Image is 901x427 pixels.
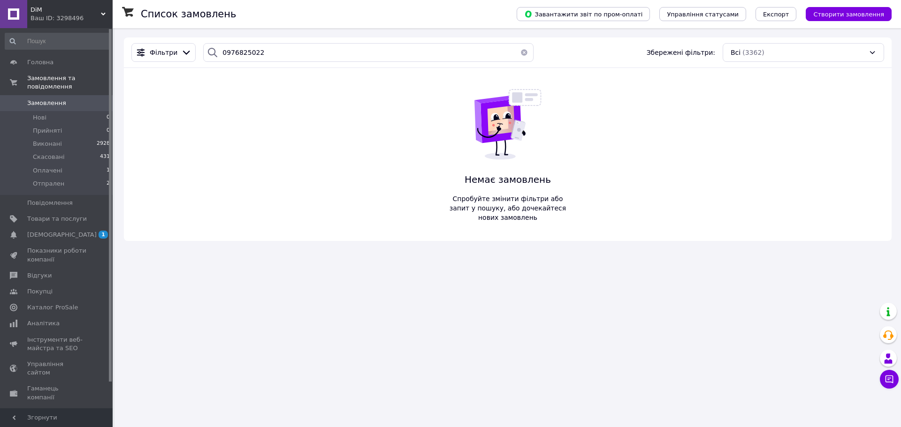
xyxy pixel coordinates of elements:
[99,231,108,239] span: 1
[880,370,899,389] button: Чат з покупцем
[97,140,110,148] span: 2928
[33,113,46,122] span: Нові
[27,303,78,312] span: Каталог ProSale
[27,384,87,401] span: Гаманець компанії
[27,231,97,239] span: [DEMOGRAPHIC_DATA]
[33,153,65,161] span: Скасовані
[203,43,534,62] input: Пошук за номером замовлення, ПІБ покупця, номером телефону, Email, номером накладної
[27,319,60,328] span: Аналітика
[33,140,62,148] span: Виконані
[27,58,53,67] span: Головна
[796,10,892,17] a: Створити замовлення
[446,173,570,187] span: Немає замовлень
[150,48,177,57] span: Фільтри
[5,33,111,50] input: Пошук
[27,99,66,107] span: Замовлення
[517,7,650,21] button: Завантажити звіт по пром-оплаті
[27,199,73,207] span: Повідомлення
[31,14,113,22] div: Ваш ID: 3298496
[33,180,64,188] span: Отпрален
[27,74,113,91] span: Замовлення та повідомлення
[141,8,236,20] h1: Список замовлень
[27,360,87,377] span: Управління сайтом
[27,287,53,296] span: Покупці
[107,113,110,122] span: 0
[100,153,110,161] span: 431
[647,48,715,57] span: Збережені фільтри:
[31,6,101,14] span: DiM
[33,127,62,135] span: Прийняті
[515,43,534,62] button: Очистить
[742,49,764,56] span: (3362)
[731,48,741,57] span: Всі
[27,271,52,280] span: Відгуки
[27,336,87,352] span: Інструменти веб-майстра та SEO
[813,11,884,18] span: Створити замовлення
[107,180,110,188] span: 2
[667,11,739,18] span: Управління статусами
[756,7,797,21] button: Експорт
[27,215,87,223] span: Товари та послуги
[33,166,62,175] span: Оплачені
[446,194,570,222] span: Спробуйте змінити фільтри або запит у пошуку, або дочекайтеся нових замовлень
[107,166,110,175] span: 1
[806,7,892,21] button: Створити замовлення
[107,127,110,135] span: 0
[524,10,642,18] span: Завантажити звіт по пром-оплаті
[763,11,789,18] span: Експорт
[659,7,746,21] button: Управління статусами
[27,247,87,263] span: Показники роботи компанії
